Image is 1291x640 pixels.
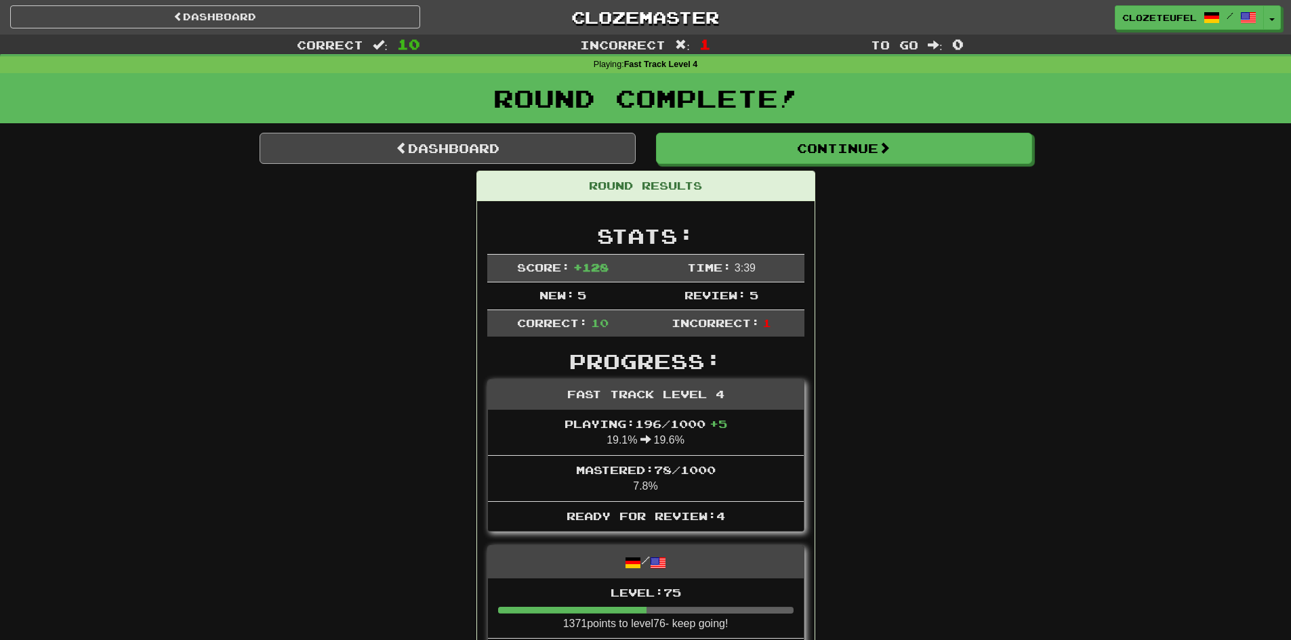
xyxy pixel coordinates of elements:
[488,455,804,502] li: 7.8%
[580,38,665,51] span: Incorrect
[260,133,636,164] a: Dashboard
[573,261,609,274] span: + 128
[750,289,758,301] span: 5
[5,85,1286,112] h1: Round Complete!
[1115,5,1264,30] a: ClozeTeufel /
[488,578,804,639] li: 1371 points to level 76 - keep going!
[539,289,575,301] span: New:
[1227,11,1233,20] span: /
[488,410,804,456] li: 19.1% 19.6%
[684,289,746,301] span: Review:
[656,133,1032,164] button: Continue
[871,38,918,51] span: To go
[487,350,804,372] h2: Progress:
[297,38,363,51] span: Correct
[488,546,804,578] div: /
[10,5,420,28] a: Dashboard
[440,5,851,29] a: Clozemaster
[565,417,727,430] span: Playing: 196 / 1000
[517,261,570,274] span: Score:
[487,225,804,247] h2: Stats:
[488,380,804,410] div: Fast Track Level 4
[928,39,943,51] span: :
[477,171,815,201] div: Round Results
[762,316,771,329] span: 1
[699,36,711,52] span: 1
[591,316,609,329] span: 10
[567,509,725,522] span: Ready for Review: 4
[1122,12,1197,24] span: ClozeTeufel
[672,316,760,329] span: Incorrect:
[687,261,731,274] span: Time:
[624,60,698,69] strong: Fast Track Level 4
[952,36,964,52] span: 0
[576,463,716,476] span: Mastered: 78 / 1000
[517,316,588,329] span: Correct:
[710,417,727,430] span: + 5
[397,36,420,52] span: 10
[611,586,681,599] span: Level: 75
[577,289,586,301] span: 5
[675,39,690,51] span: :
[735,262,756,274] span: 3 : 39
[373,39,388,51] span: :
